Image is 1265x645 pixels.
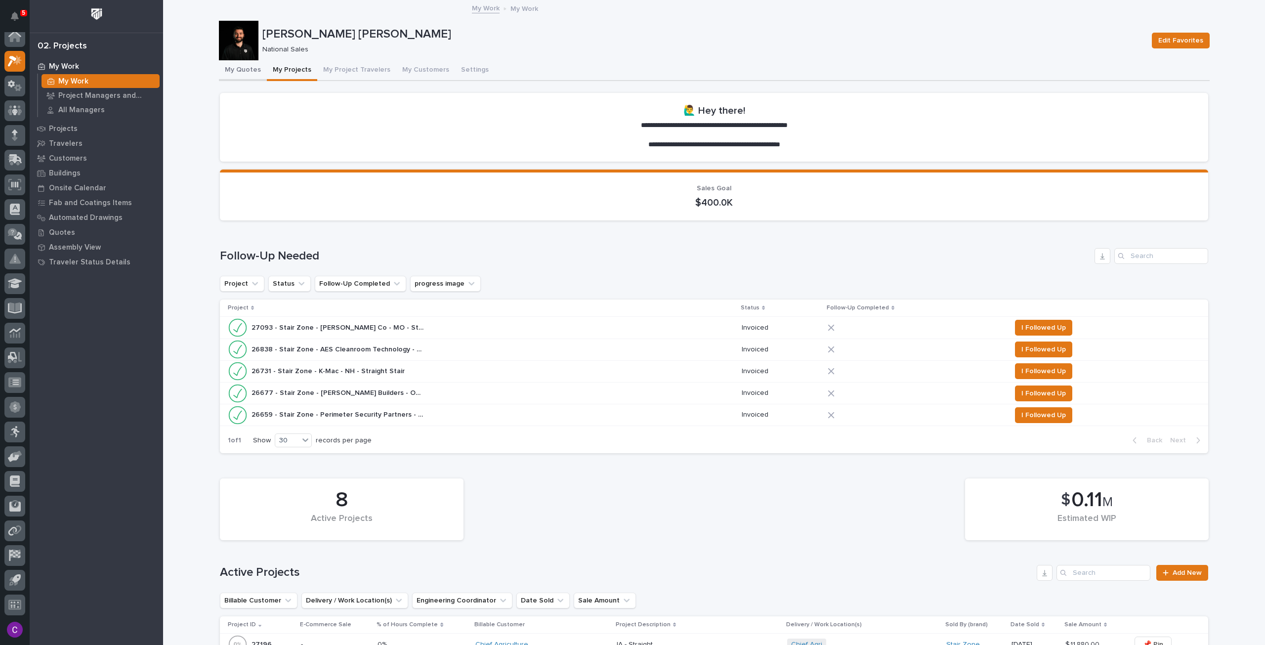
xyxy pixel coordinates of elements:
p: [PERSON_NAME] [PERSON_NAME] [262,27,1144,42]
h2: 🙋‍♂️ Hey there! [683,105,745,117]
p: 1 of 1 [220,429,249,453]
button: My Customers [396,60,455,81]
a: Project Managers and Engineers [38,88,163,102]
div: Estimated WIP [982,514,1192,534]
tr: 26838 - Stair Zone - AES Cleanroom Technology - GA - Straight Stair26838 - Stair Zone - AES Clean... [220,339,1208,360]
a: Automated Drawings [30,210,163,225]
div: 8 [237,488,447,513]
span: Next [1170,436,1192,445]
button: Edit Favorites [1152,33,1210,48]
input: Search [1056,565,1150,581]
p: Travelers [49,139,83,148]
p: % of Hours Complete [377,619,438,630]
a: My Work [30,59,163,74]
p: 27093 - Stair Zone - Carl A Nelson Co - MO - Straight Stair II [252,322,426,332]
p: All Managers [58,106,105,115]
h1: Active Projects [220,565,1033,580]
span: Add New [1173,569,1202,576]
span: M [1102,496,1113,509]
span: Back [1141,436,1162,445]
p: Automated Drawings [49,214,123,222]
button: Project [220,276,264,292]
span: Edit Favorites [1158,35,1203,46]
tr: 27093 - Stair Zone - [PERSON_NAME] Co - MO - Straight Stair II27093 - Stair Zone - [PERSON_NAME] ... [220,317,1208,339]
tr: 26731 - Stair Zone - K-Mac - NH - Straight Stair26731 - Stair Zone - K-Mac - NH - Straight Stair ... [220,360,1208,382]
a: My Work [472,2,500,13]
span: Sales Goal [697,185,731,192]
p: Project [228,302,249,313]
p: My Work [58,77,88,86]
p: 5 [22,9,25,16]
button: Next [1166,436,1208,445]
a: All Managers [38,103,163,117]
p: Quotes [49,228,75,237]
img: Workspace Logo [87,5,106,23]
div: 30 [275,435,299,446]
p: Assembly View [49,243,101,252]
p: Billable Customer [474,619,525,630]
button: I Followed Up [1015,386,1072,401]
div: Active Projects [237,514,447,534]
button: users-avatar [4,619,25,640]
span: I Followed Up [1021,387,1066,399]
span: I Followed Up [1021,365,1066,377]
p: Invoiced [742,389,820,397]
p: Invoiced [742,345,820,354]
button: Delivery / Work Location(s) [301,593,408,608]
p: Buildings [49,169,81,178]
button: Billable Customer [220,593,297,608]
p: My Work [510,2,538,13]
a: Travelers [30,136,163,151]
a: Fab and Coatings Items [30,195,163,210]
a: Traveler Status Details [30,255,163,269]
span: I Followed Up [1021,322,1066,334]
span: 0.11 [1071,490,1102,511]
p: 26659 - Stair Zone - Perimeter Security Partners - MO - Straight Stairs [252,409,426,419]
div: Notifications5 [12,12,25,28]
p: 26731 - Stair Zone - K-Mac - NH - Straight Stair [252,365,407,376]
p: Project Managers and Engineers [58,91,156,100]
button: Notifications [4,6,25,27]
tr: 26659 - Stair Zone - Perimeter Security Partners - MO - Straight Stairs26659 - Stair Zone - Perim... [220,404,1208,426]
a: Buildings [30,166,163,180]
span: I Followed Up [1021,344,1066,355]
button: Follow-Up Completed [315,276,406,292]
button: Date Sold [516,593,570,608]
a: My Work [38,74,163,88]
p: Status [741,302,759,313]
button: I Followed Up [1015,342,1072,357]
button: Settings [455,60,495,81]
p: Project ID [228,619,256,630]
div: 02. Projects [38,41,87,52]
a: Projects [30,121,163,136]
p: Fab and Coatings Items [49,199,132,208]
button: progress image [410,276,481,292]
p: Delivery / Work Location(s) [786,619,862,630]
span: $ [1061,491,1070,510]
button: Engineering Coordinator [412,593,512,608]
button: Back [1125,436,1166,445]
p: 26838 - Stair Zone - AES Cleanroom Technology - GA - Straight Stair [252,344,426,354]
a: Assembly View [30,240,163,255]
a: Quotes [30,225,163,240]
button: I Followed Up [1015,320,1072,336]
p: Date Sold [1011,619,1039,630]
p: Customers [49,154,87,163]
button: My Projects [267,60,317,81]
p: Invoiced [742,324,820,332]
button: My Project Travelers [317,60,396,81]
p: records per page [316,436,372,445]
h1: Follow-Up Needed [220,249,1091,263]
p: Show [253,436,271,445]
p: Follow-Up Completed [827,302,889,313]
span: I Followed Up [1021,409,1066,421]
input: Search [1114,248,1208,264]
p: Sold By (brand) [945,619,988,630]
p: Onsite Calendar [49,184,106,193]
button: Sale Amount [574,593,636,608]
button: I Followed Up [1015,407,1072,423]
p: $400.0K [232,197,1196,209]
p: Project Description [616,619,671,630]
